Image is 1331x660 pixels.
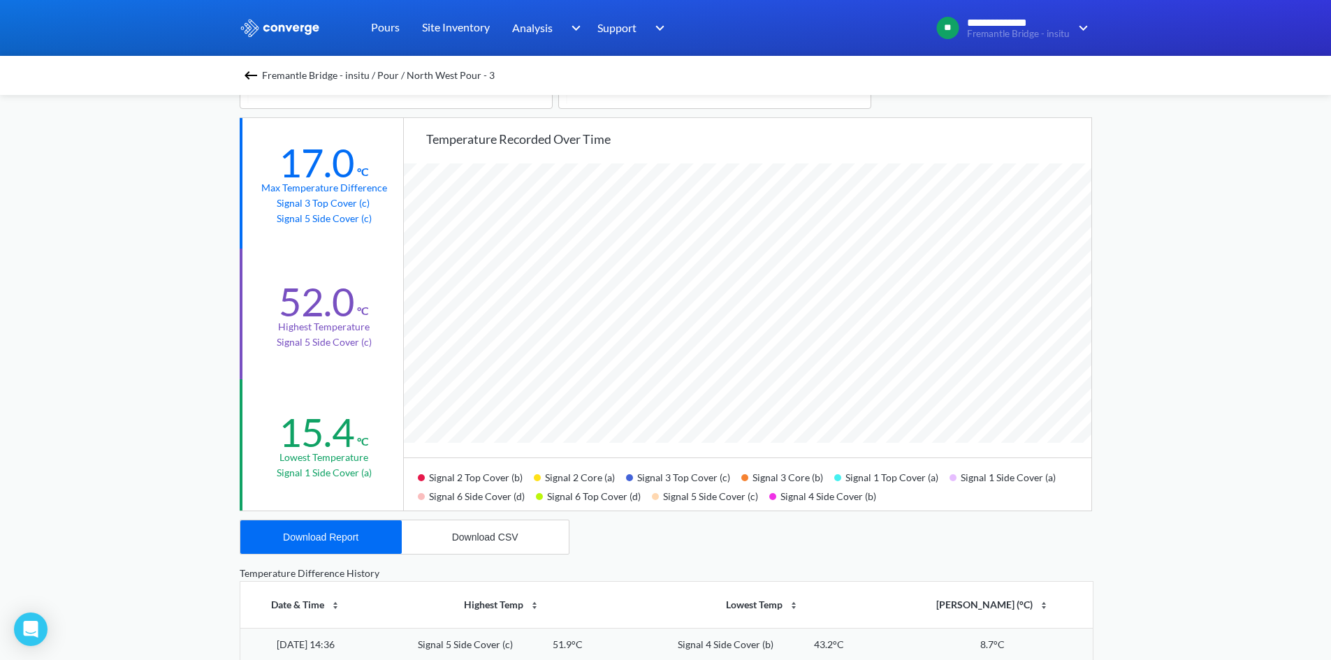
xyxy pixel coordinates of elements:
img: downArrow.svg [562,20,584,36]
button: Download Report [240,520,402,554]
div: Max temperature difference [261,180,387,196]
div: Signal 5 Side Cover (c) [418,637,513,652]
img: sort-icon.svg [330,600,341,611]
div: Signal 1 Side Cover (a) [950,467,1067,485]
div: Signal 2 Top Cover (b) [418,467,534,485]
div: Signal 5 Side Cover (c) [652,485,769,504]
img: logo_ewhite.svg [240,19,321,37]
div: 15.4 [279,409,354,456]
div: 43.2°C [814,637,844,652]
div: 52.0 [279,278,354,325]
th: Lowest Temp [632,582,893,628]
img: sort-icon.svg [529,600,540,611]
img: backspace.svg [242,67,259,84]
div: Signal 6 Top Cover (d) [536,485,652,504]
button: Download CSV [402,520,569,554]
img: sort-icon.svg [1038,600,1049,611]
span: Fremantle Bridge - insitu / Pour / North West Pour - 3 [262,66,495,85]
div: Open Intercom Messenger [14,613,48,646]
span: Analysis [512,19,553,36]
p: Signal 5 Side Cover (c) [277,335,372,350]
img: sort-icon.svg [788,600,799,611]
div: Signal 2 Core (a) [534,467,626,485]
span: Fremantle Bridge - insitu [967,29,1070,39]
p: Signal 5 Side Cover (c) [277,211,372,226]
div: Temperature recorded over time [426,129,1091,149]
div: Temperature Difference History [240,566,1092,581]
div: Signal 3 Top Cover (c) [626,467,741,485]
div: Lowest temperature [279,450,368,465]
div: Download Report [283,531,358,543]
div: 51.9°C [553,637,583,652]
p: Signal 3 Top Cover (c) [277,196,372,211]
div: Highest temperature [278,319,370,335]
p: Signal 1 Side Cover (a) [277,465,372,481]
img: downArrow.svg [646,20,669,36]
img: downArrow.svg [1070,20,1092,36]
div: Signal 4 Side Cover (b) [769,485,887,504]
div: Signal 1 Top Cover (a) [834,467,950,485]
div: Signal 3 Core (b) [741,467,834,485]
span: Support [597,19,637,36]
div: Signal 4 Side Cover (b) [678,637,773,652]
td: 8.7°C [893,628,1093,660]
th: [PERSON_NAME] (°C) [893,582,1093,628]
th: Highest Temp [372,582,632,628]
div: Signal 6 Side Cover (d) [418,485,536,504]
div: Download CSV [452,531,518,543]
th: Date & Time [240,582,372,628]
td: [DATE] 14:36 [240,628,372,660]
div: 17.0 [279,139,354,186]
